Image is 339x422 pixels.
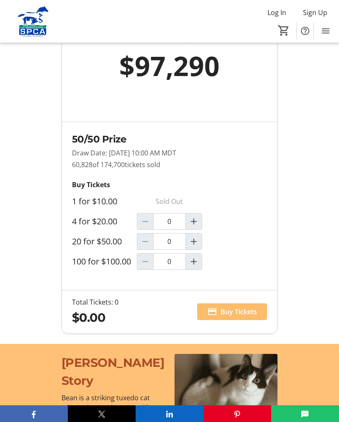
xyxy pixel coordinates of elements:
[276,23,291,38] button: Cart
[72,236,122,247] label: 20 for $50.00
[72,160,267,170] p: 60,828 tickets sold
[72,216,117,226] label: 4 for $20.00
[261,6,293,19] button: Log In
[92,160,125,169] span: of 174,700
[72,132,267,146] h2: 50/50 Prize
[79,46,260,86] div: $97,290
[303,8,327,18] span: Sign Up
[271,405,339,422] button: SMS
[186,254,202,269] button: Increment by one
[203,405,271,422] button: Pinterest
[317,23,334,39] button: Menu
[175,354,277,412] img: undefined
[72,297,118,307] div: Total Tickets: 0
[221,307,257,317] span: Buy Tickets
[72,257,131,267] label: 100 for $100.00
[137,193,202,210] p: Sold Out
[186,234,202,249] button: Increment by one
[186,214,202,229] button: Increment by one
[72,196,117,206] label: 1 for $10.00
[5,6,61,37] img: Alberta SPCA's Logo
[136,405,203,422] button: LinkedIn
[296,6,334,19] button: Sign Up
[72,148,267,158] p: Draw Date: [DATE] 10:00 AM MDT
[68,405,136,422] button: X
[267,8,286,18] span: Log In
[62,355,164,388] span: [PERSON_NAME] Story
[297,23,313,39] button: Help
[72,180,110,189] strong: Buy Tickets
[197,303,267,320] button: Buy Tickets
[72,309,118,327] div: $0.00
